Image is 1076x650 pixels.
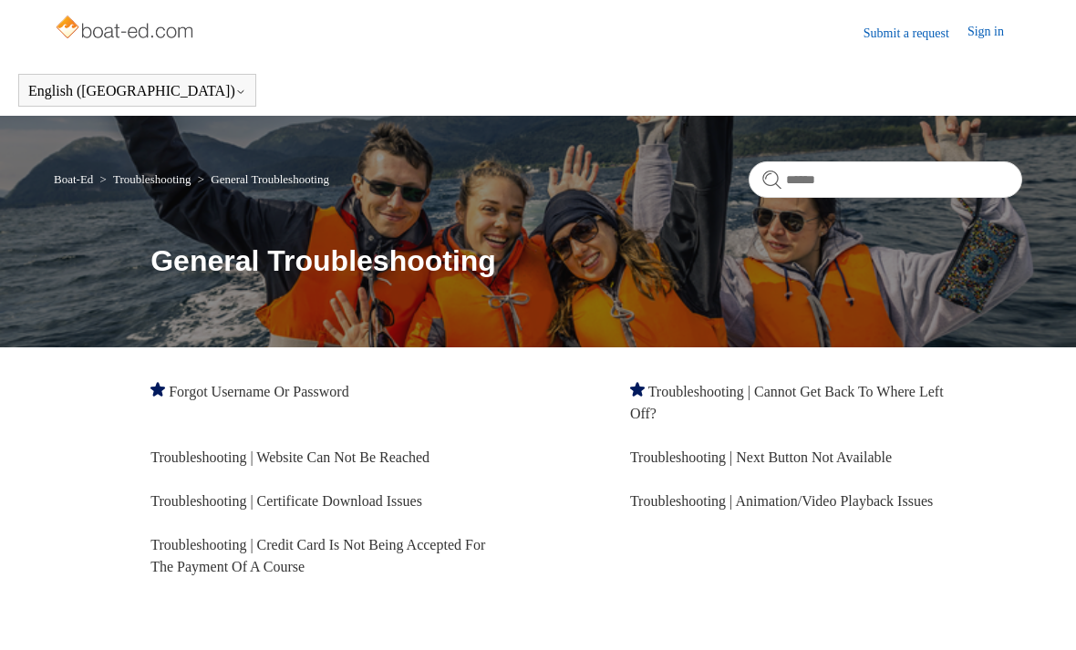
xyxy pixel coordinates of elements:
svg: Promoted article [150,382,165,397]
input: Search [749,161,1022,198]
a: Boat-Ed [54,172,93,186]
button: English ([GEOGRAPHIC_DATA]) [28,83,246,99]
a: Troubleshooting | Cannot Get Back To Where Left Off? [630,384,944,421]
li: Boat-Ed [54,172,97,186]
a: General Troubleshooting [211,172,329,186]
a: Forgot Username Or Password [169,384,348,399]
a: Troubleshooting | Next Button Not Available [630,449,892,465]
li: General Troubleshooting [194,172,329,186]
a: Troubleshooting | Certificate Download Issues [150,493,422,509]
a: Troubleshooting | Animation/Video Playback Issues [630,493,933,509]
a: Troubleshooting [113,172,191,186]
a: Troubleshooting | Website Can Not Be Reached [150,449,429,465]
h1: General Troubleshooting [150,239,1022,283]
img: Boat-Ed Help Center home page [54,11,199,47]
li: Troubleshooting [97,172,194,186]
div: Live chat [1015,589,1062,636]
a: Troubleshooting | Credit Card Is Not Being Accepted For The Payment Of A Course [150,537,485,574]
a: Submit a request [864,24,967,43]
svg: Promoted article [630,382,645,397]
a: Sign in [967,22,1022,44]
